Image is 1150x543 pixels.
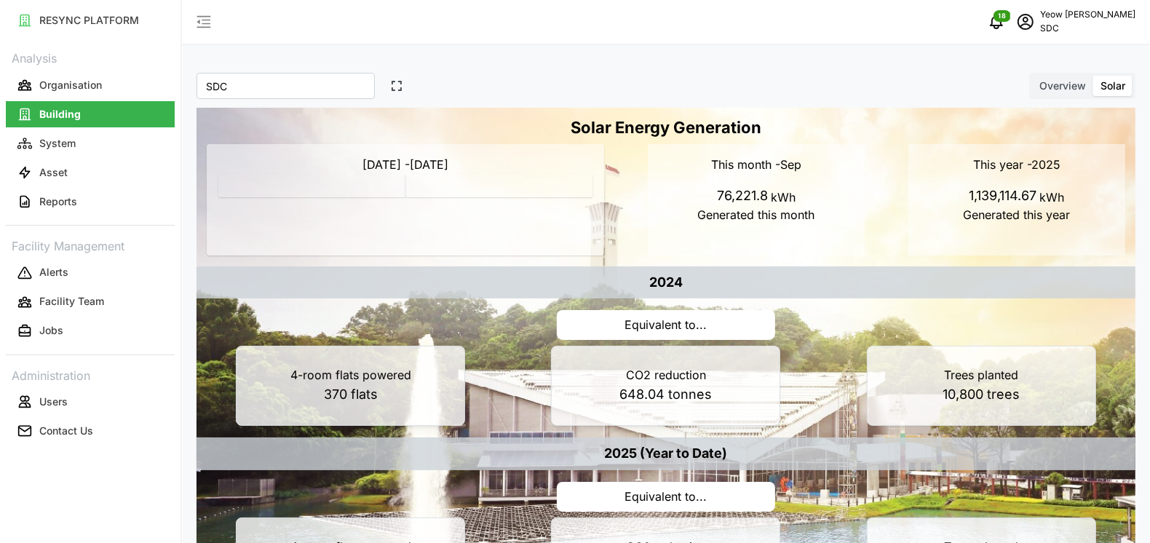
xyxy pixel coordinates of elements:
p: This year - 2025 [920,156,1114,174]
button: Asset [6,159,175,186]
p: Facility Team [39,294,104,309]
button: Enter full screen [386,76,407,96]
p: 4-room flats powered [290,366,411,384]
p: Trees planted [944,366,1018,384]
p: Building [39,107,81,122]
button: Jobs [6,318,175,344]
a: Organisation [6,71,175,100]
span: Solar [1101,79,1125,92]
button: notifications [982,7,1011,36]
p: kWh [1036,189,1064,207]
p: Users [39,395,68,409]
button: Users [6,389,175,415]
button: schedule [1011,7,1040,36]
p: 10,800 trees [943,384,1020,405]
p: Reports [39,194,77,209]
a: Reports [6,187,175,216]
p: 76,221.8 [717,186,768,207]
p: [DATE] - [DATE] [218,156,592,174]
p: Alerts [39,265,68,280]
a: Building [6,100,175,129]
p: 2025 (Year to Date) [605,443,728,464]
span: 18 [999,11,1007,21]
button: Building [6,101,175,127]
a: Jobs [6,317,175,346]
p: Yeow [PERSON_NAME] [1040,8,1135,22]
h3: Solar Energy Generation [197,108,1135,139]
p: This month - Sep [659,156,854,174]
button: RESYNC PLATFORM [6,7,175,33]
p: Asset [39,165,68,180]
p: Contact Us [39,424,93,438]
a: Contact Us [6,416,175,445]
a: Users [6,387,175,416]
p: Organisation [39,78,102,92]
a: Alerts [6,258,175,288]
p: Jobs [39,323,63,338]
a: Asset [6,158,175,187]
p: Analysis [6,47,175,68]
p: System [39,136,76,151]
p: 648.04 tonnes [619,384,712,405]
a: System [6,129,175,158]
p: 2024 [649,272,683,293]
button: Contact Us [6,418,175,444]
button: Reports [6,189,175,215]
p: 1,139,114.67 [969,186,1036,207]
input: Select location [197,73,375,99]
button: System [6,130,175,156]
p: Generated this year [932,206,1103,224]
button: Facility Team [6,289,175,315]
p: Equivalent to... [557,482,775,512]
p: 370 flats [324,384,378,405]
p: kWh [768,189,796,207]
a: RESYNC PLATFORM [6,6,175,35]
span: Overview [1039,79,1086,92]
button: Organisation [6,72,175,98]
p: CO2 reduction [626,366,706,384]
p: Administration [6,364,175,385]
button: Alerts [6,260,175,286]
p: RESYNC PLATFORM [39,13,139,28]
p: SDC [1040,22,1135,36]
p: Facility Management [6,234,175,255]
p: Equivalent to... [557,310,775,340]
p: Generated this month [671,206,842,224]
a: Facility Team [6,288,175,317]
